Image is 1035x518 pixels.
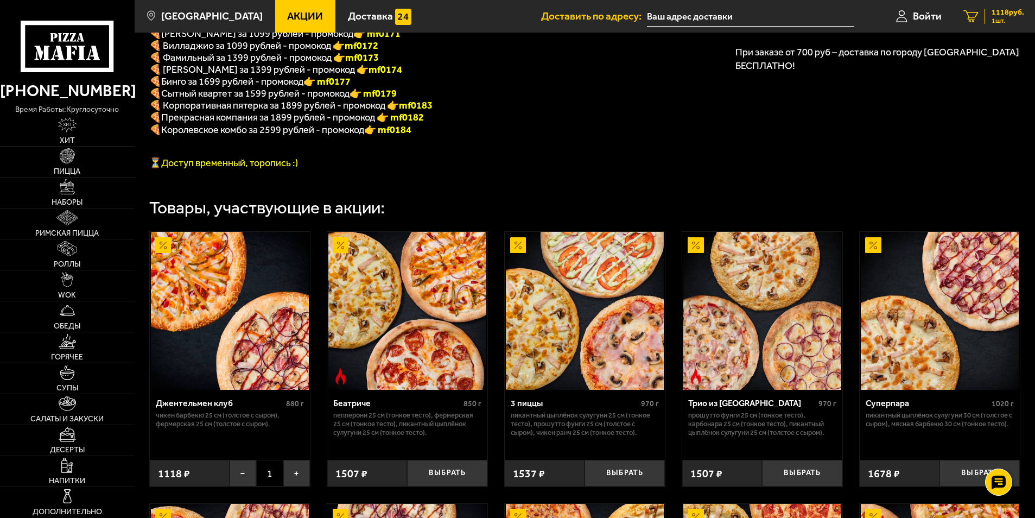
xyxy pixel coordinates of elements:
button: Выбрать [762,460,842,487]
span: Хит [60,137,75,144]
p: Прошутто Фунги 25 см (тонкое тесто), Карбонара 25 см (тонкое тесто), Пикантный цыплёнок сулугуни ... [688,411,836,437]
input: Ваш адрес доставки [647,7,854,27]
button: Выбрать [939,460,1020,487]
span: 1507 ₽ [335,467,367,480]
button: − [230,460,256,487]
img: 3 пиццы [506,232,664,390]
span: Салаты и закуски [30,415,104,423]
span: Прекрасная компания за 1899 рублей - промокод [161,111,377,123]
span: Супы [56,384,78,392]
font: 🍕 [149,111,161,123]
span: Акции [287,11,323,21]
div: 3 пиццы [511,398,638,408]
span: 🍕 Фамильный за 1399 рублей - промокод 👉 [149,52,379,64]
span: 🍕 Вилладжио за 1099 рублей - промокод 👉 [149,40,378,52]
span: 1507 ₽ [690,467,722,480]
span: Дополнительно [33,508,102,516]
p: Пепперони 25 см (тонкое тесто), Фермерская 25 см (тонкое тесто), Пикантный цыплёнок сулугуни 25 с... [333,411,481,437]
span: 1118 ₽ [158,467,190,480]
span: 970 г [641,399,659,408]
img: Острое блюдо [333,368,349,384]
a: Акционный3 пиццы [505,232,665,390]
span: Королевское комбо за 2599 рублей - промокод [161,124,364,136]
span: 1020 г [992,399,1014,408]
button: Выбрать [585,460,665,487]
img: Акционный [865,237,881,254]
span: Сытный квартет за 1599 рублей - промокод [161,87,350,99]
img: 15daf4d41897b9f0e9f617042186c801.svg [395,9,411,25]
img: Беатриче [328,232,486,390]
font: 🍕 [149,124,161,136]
span: Десерты [50,446,85,454]
img: Трио из Рио [683,232,841,390]
img: Акционный [333,237,349,254]
b: mf0173 [345,52,379,64]
b: 🍕 [149,75,161,87]
span: 🍕 [PERSON_NAME] за 1399 рублей - промокод 👉 [149,64,402,75]
p: Чикен Барбекю 25 см (толстое с сыром), Фермерская 25 см (толстое с сыром). [156,411,304,428]
b: mf0174 [369,64,402,75]
span: Горячее [51,353,83,361]
span: Доставить по адресу: [541,11,647,21]
img: Акционный [688,237,704,254]
div: Трио из [GEOGRAPHIC_DATA] [688,398,816,408]
span: 850 г [463,399,481,408]
span: ⏳Доступ временный, торопись :) [149,157,298,169]
p: Пикантный цыплёнок сулугуни 25 см (тонкое тесто), Прошутто Фунги 25 см (толстое с сыром), Чикен Р... [511,411,659,437]
span: 1 [256,460,283,487]
span: Пицца [54,168,80,175]
div: Беатриче [333,398,461,408]
span: Роллы [54,261,80,268]
a: АкционныйСуперпара [860,232,1020,390]
span: [PERSON_NAME] за 1099 рублей - промокод [161,28,353,40]
b: 👉 mf0177 [303,75,351,87]
div: Суперпара [866,398,989,408]
div: Джентельмен клуб [156,398,283,408]
b: 🍕 [149,87,161,99]
div: Товары, участвующие в акции: [149,199,385,217]
span: Римская пицца [35,230,99,237]
span: Войти [913,11,942,21]
a: АкционныйДжентельмен клуб [150,232,310,390]
span: Бинго за 1699 рублей - промокод [161,75,303,87]
button: + [283,460,310,487]
font: 👉 mf0182 [377,111,424,123]
span: [GEOGRAPHIC_DATA] [161,11,263,21]
img: Акционный [155,237,172,254]
span: 🍕 Корпоративная пятерка за 1899 рублей - промокод 👉 [149,99,433,111]
font: 👉 mf0184 [364,124,411,136]
img: Акционный [510,237,526,254]
a: АкционныйОстрое блюдоБеатриче [327,232,487,390]
span: 1 шт. [992,17,1024,24]
img: Острое блюдо [688,368,704,384]
b: 👉 mf0171 [353,28,401,40]
span: 880 г [286,399,304,408]
p: При заказе от 700 руб – доставка по городу [GEOGRAPHIC_DATA] БЕСПЛАТНО! [735,46,1024,73]
span: 1118 руб. [992,9,1024,16]
span: Доставка [348,11,393,21]
span: WOK [58,292,76,299]
span: 1678 ₽ [868,467,900,480]
span: 1537 ₽ [513,467,545,480]
img: Суперпара [861,232,1019,390]
b: 🍕 [149,28,161,40]
b: mf0183 [399,99,433,111]
b: mf0172 [345,40,378,52]
button: Выбрать [407,460,487,487]
img: Джентельмен клуб [151,232,309,390]
b: 👉 mf0179 [350,87,397,99]
span: 970 г [818,399,836,408]
span: Напитки [49,477,85,485]
span: Обеды [54,323,80,330]
p: Пикантный цыплёнок сулугуни 30 см (толстое с сыром), Мясная Барбекю 30 см (тонкое тесто). [866,411,1014,428]
a: АкционныйОстрое блюдоТрио из Рио [682,232,842,390]
span: Наборы [52,199,82,206]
